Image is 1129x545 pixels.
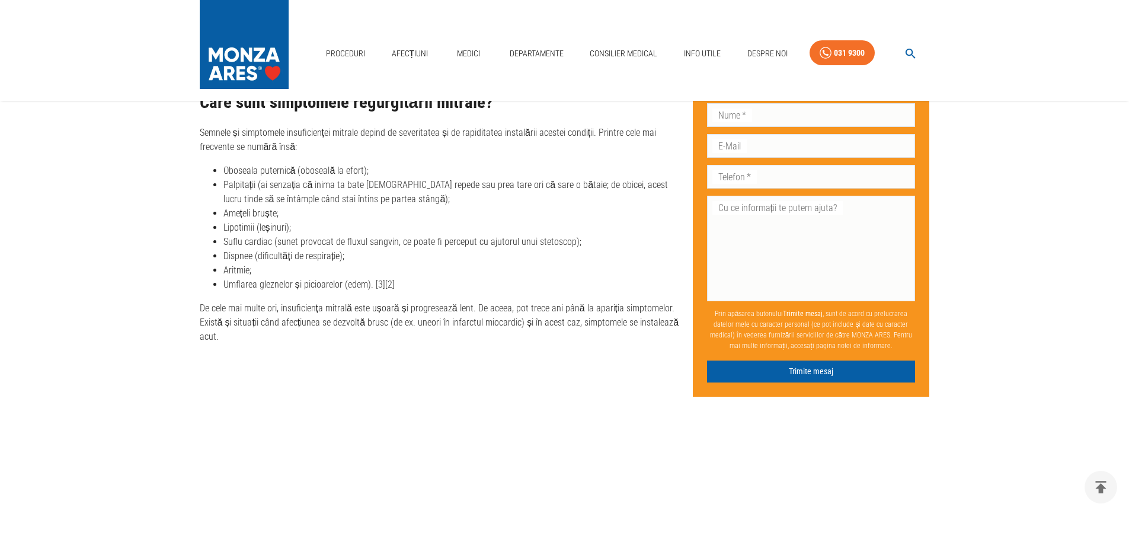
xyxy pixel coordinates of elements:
[450,42,488,66] a: Medici
[223,206,683,221] li: Amețeli bruște;
[200,93,683,112] h2: Care sunt simptomele regurgitării mitrale?
[585,42,662,66] a: Consilier Medical
[1085,471,1117,503] button: delete
[223,235,683,249] li: Suflu cardiac (sunet provocat de fluxul sangvin, ce poate fi perceput cu ajutorul unui stetoscop);
[810,40,875,66] a: 031 9300
[223,221,683,235] li: Lipotimii (leșinuri);
[223,249,683,263] li: Dispnee (dificultăți de respirație);
[743,42,792,66] a: Despre Noi
[200,301,683,344] p: De cele mai multe ori, insuficiența mitrală este ușoară și progresează lent. De aceea, pot trece ...
[223,263,683,278] li: Aritmie;
[387,42,433,66] a: Afecțiuni
[834,46,865,60] div: 031 9300
[321,42,370,66] a: Proceduri
[679,42,725,66] a: Info Utile
[223,178,683,206] li: Palpitații (ai senzația că inima ta bate [DEMOGRAPHIC_DATA] repede sau prea tare ori că sare o bă...
[783,310,823,318] b: Trimite mesaj
[707,304,916,356] p: Prin apăsarea butonului , sunt de acord cu prelucrarea datelor mele cu caracter personal (ce pot ...
[223,164,683,178] li: Oboseala puternică (oboseală la efort);
[223,278,683,292] li: Umflarea gleznelor și picioarelor (edem). [3][2]
[505,42,568,66] a: Departamente
[200,126,683,154] p: Semnele și simptomele insuficienței mitrale depind de severitatea și de rapiditatea instalării ac...
[707,361,916,383] button: Trimite mesaj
